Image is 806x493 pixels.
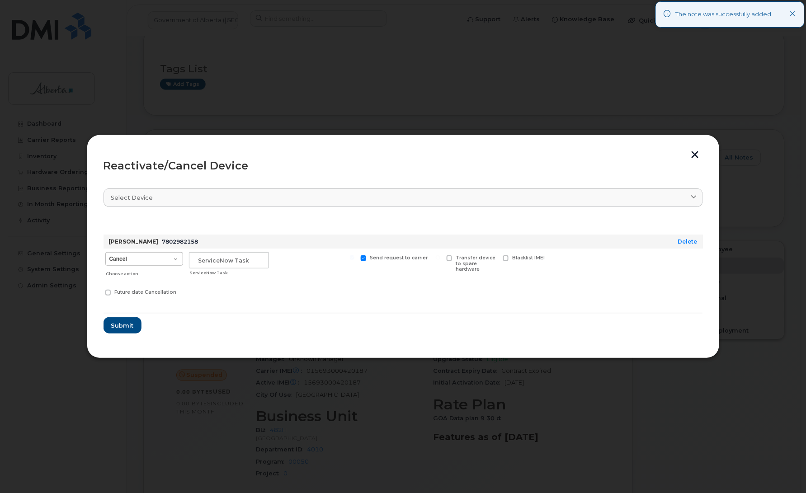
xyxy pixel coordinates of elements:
[436,255,440,260] input: Transfer device to spare hardware
[350,255,354,260] input: Send request to carrier
[104,160,703,171] div: Reactivate/Cancel Device
[111,193,153,202] span: Select device
[512,255,545,261] span: Blacklist IMEI
[189,252,269,268] input: ServiceNow Task
[189,269,269,277] div: ServiceNow Task
[678,238,698,245] a: Delete
[111,321,134,330] span: Submit
[104,188,703,207] a: Select device
[162,238,198,245] span: 7802982158
[456,255,495,272] span: Transfer device to spare hardware
[114,289,176,295] span: Future date Cancellation
[109,238,159,245] strong: [PERSON_NAME]
[676,10,772,19] div: The note was successfully added
[492,255,497,260] input: Blacklist IMEI
[106,267,183,277] div: Choose action
[370,255,428,261] span: Send request to carrier
[104,317,141,333] button: Submit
